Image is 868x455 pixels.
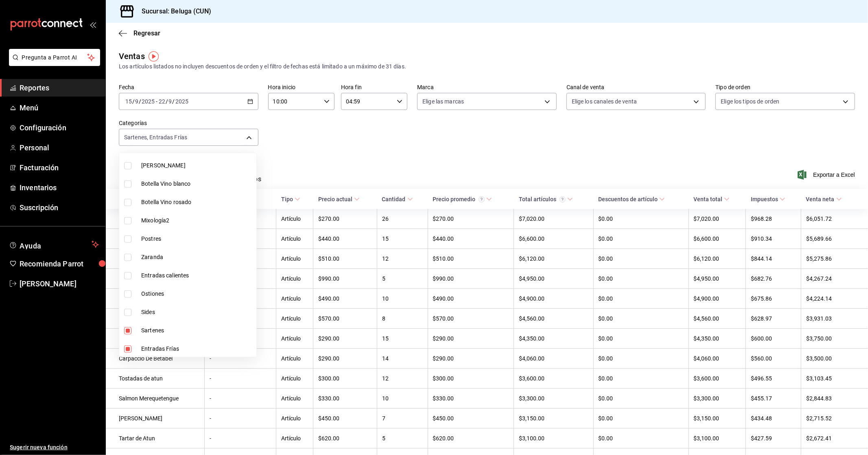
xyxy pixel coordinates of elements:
span: Botella Vino rosado [141,198,253,207]
span: Zaranda [141,253,253,262]
span: Sides [141,308,253,317]
img: Tooltip marker [149,51,159,62]
span: Botella Vino blanco [141,180,253,188]
span: Sartenes [141,326,253,335]
span: Postres [141,235,253,243]
span: Ostiones [141,290,253,298]
span: [PERSON_NAME] [141,161,253,170]
span: Mixología2 [141,216,253,225]
span: Entradas calientes [141,271,253,280]
span: Entradas Frías [141,345,253,353]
